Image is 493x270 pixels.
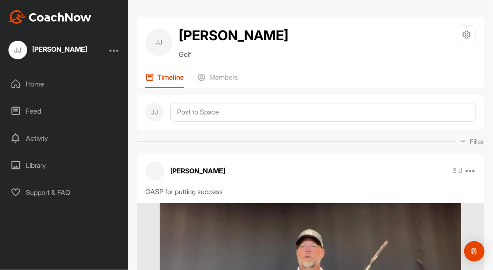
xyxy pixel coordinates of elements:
[170,166,225,176] p: [PERSON_NAME]
[145,29,172,56] div: JJ
[5,182,124,203] div: Support & FAQ
[5,100,124,122] div: Feed
[179,49,288,59] p: Golf
[32,46,87,53] div: [PERSON_NAME]
[145,103,164,122] div: JJ
[8,41,27,59] div: JJ
[179,25,288,46] h2: [PERSON_NAME]
[470,136,484,147] p: Filter
[209,73,238,81] p: Members
[8,10,91,24] img: CoachNow
[5,73,124,95] div: Home
[453,167,463,175] p: 3 d
[145,186,476,197] div: GASP for putting success
[5,128,124,149] div: Activity
[157,73,184,81] p: Timeline
[464,241,485,262] div: Open Intercom Messenger
[5,155,124,176] div: Library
